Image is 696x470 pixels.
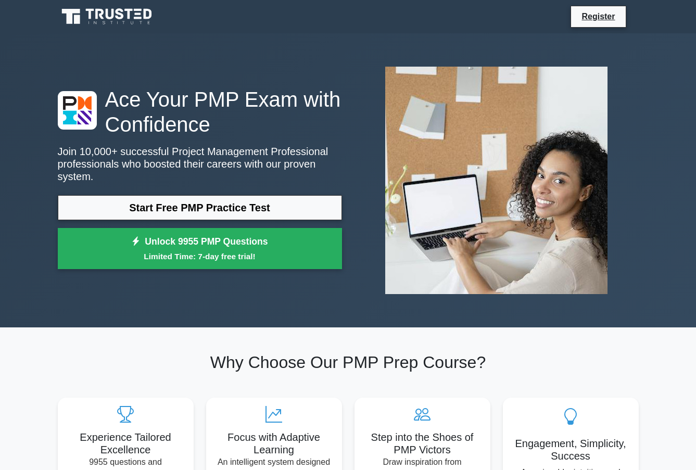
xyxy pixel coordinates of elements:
h5: Step into the Shoes of PMP Victors [363,431,482,456]
p: Join 10,000+ successful Project Management Professional professionals who boosted their careers w... [58,145,342,183]
a: Register [575,10,621,23]
h5: Focus with Adaptive Learning [214,431,334,456]
a: Start Free PMP Practice Test [58,195,342,220]
h5: Experience Tailored Excellence [66,431,185,456]
h2: Why Choose Our PMP Prep Course? [58,352,639,372]
a: Unlock 9955 PMP QuestionsLimited Time: 7-day free trial! [58,228,342,270]
small: Limited Time: 7-day free trial! [71,250,329,262]
h1: Ace Your PMP Exam with Confidence [58,87,342,137]
h5: Engagement, Simplicity, Success [511,437,630,462]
